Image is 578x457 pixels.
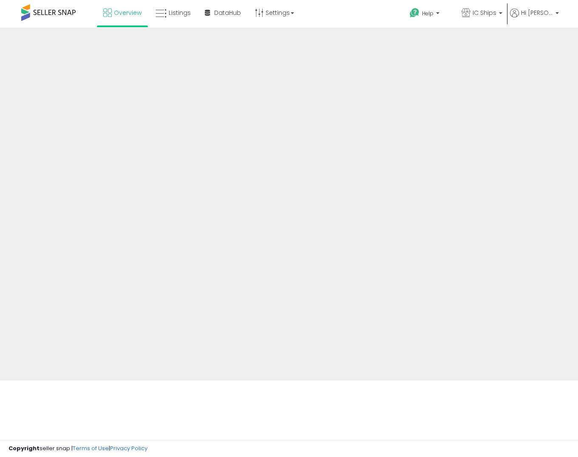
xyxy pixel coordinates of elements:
span: DataHub [214,9,241,17]
span: Hi [PERSON_NAME] [521,9,553,17]
span: IC Ships [473,9,496,17]
i: Get Help [409,8,420,18]
span: Listings [169,9,191,17]
span: Help [422,10,433,17]
span: Overview [114,9,142,17]
a: Hi [PERSON_NAME] [510,9,559,28]
a: Help [403,1,454,28]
